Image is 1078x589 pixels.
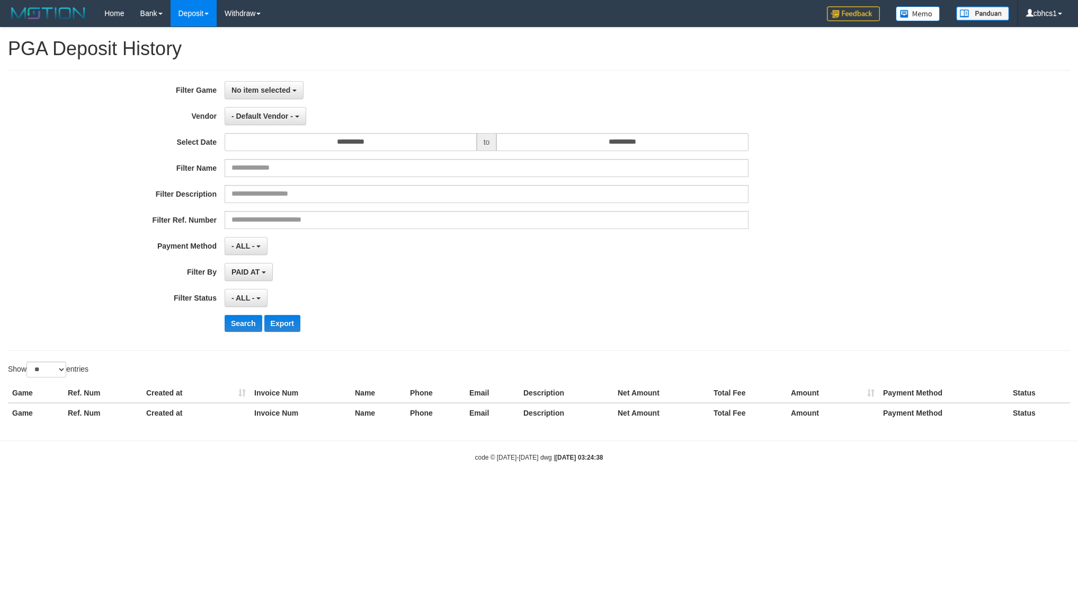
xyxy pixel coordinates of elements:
small: code © [DATE]-[DATE] dwg | [475,454,603,461]
th: Created at [142,383,250,403]
th: Email [465,403,519,423]
th: Total Fee [709,403,787,423]
span: PAID AT [231,268,260,276]
button: Search [225,315,262,332]
select: Showentries [26,362,66,377]
th: Game [8,383,64,403]
th: Invoice Num [250,403,351,423]
span: - Default Vendor - [231,112,293,120]
th: Email [465,383,519,403]
th: Net Amount [613,403,709,423]
th: Name [351,383,406,403]
th: Game [8,403,64,423]
th: Phone [406,403,465,423]
img: MOTION_logo.png [8,5,88,21]
button: No item selected [225,81,304,99]
button: PAID AT [225,263,273,281]
button: - ALL - [225,289,268,307]
th: Amount [787,403,879,423]
th: Description [519,383,613,403]
span: - ALL - [231,294,255,302]
th: Name [351,403,406,423]
th: Net Amount [613,383,709,403]
button: Export [264,315,300,332]
th: Created at [142,403,250,423]
th: Ref. Num [64,383,142,403]
button: - Default Vendor - [225,107,306,125]
img: Button%20Memo.svg [896,6,940,21]
strong: [DATE] 03:24:38 [555,454,603,461]
span: - ALL - [231,242,255,250]
th: Status [1009,403,1070,423]
img: panduan.png [956,6,1009,21]
th: Ref. Num [64,403,142,423]
th: Total Fee [709,383,787,403]
th: Invoice Num [250,383,351,403]
label: Show entries [8,362,88,377]
th: Amount [787,383,879,403]
th: Status [1009,383,1070,403]
th: Payment Method [879,403,1009,423]
span: No item selected [231,86,290,94]
th: Description [519,403,613,423]
img: Feedback.jpg [827,6,880,21]
h1: PGA Deposit History [8,38,1070,59]
button: - ALL - [225,237,268,255]
span: to [477,133,497,151]
th: Phone [406,383,465,403]
th: Payment Method [879,383,1009,403]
